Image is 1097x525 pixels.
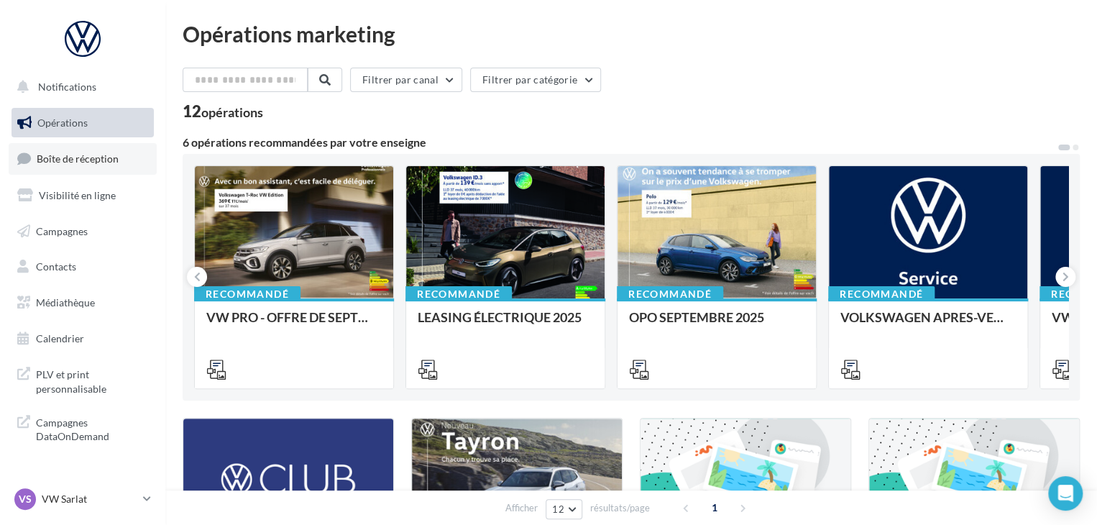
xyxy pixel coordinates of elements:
span: Campagnes [36,224,88,237]
div: 6 opérations recommandées par votre enseigne [183,137,1057,148]
span: Notifications [38,81,96,93]
span: Campagnes DataOnDemand [36,413,148,444]
span: VS [19,492,32,506]
button: 12 [546,499,582,519]
div: VOLKSWAGEN APRES-VENTE [840,310,1016,339]
a: Visibilité en ligne [9,181,157,211]
span: 12 [552,503,564,515]
a: Médiathèque [9,288,157,318]
div: OPO SEPTEMBRE 2025 [629,310,804,339]
div: Opérations marketing [183,23,1080,45]
span: PLV et print personnalisable [36,365,148,396]
div: Recommandé [405,286,512,302]
div: Open Intercom Messenger [1048,476,1083,511]
span: Boîte de réception [37,152,119,165]
a: Boîte de réception [9,143,157,174]
span: résultats/page [590,501,650,515]
button: Filtrer par canal [350,68,462,92]
span: Médiathèque [36,296,95,309]
a: Campagnes DataOnDemand [9,407,157,449]
div: VW PRO - OFFRE DE SEPTEMBRE 25 [206,310,382,339]
span: Visibilité en ligne [39,189,116,201]
button: Notifications [9,72,151,102]
div: opérations [201,106,263,119]
p: VW Sarlat [42,492,137,506]
a: VS VW Sarlat [12,485,154,513]
div: Recommandé [194,286,300,302]
a: Contacts [9,252,157,282]
span: Contacts [36,260,76,273]
a: Campagnes [9,216,157,247]
span: Calendrier [36,332,84,344]
span: Afficher [505,501,538,515]
span: 1 [703,496,726,519]
a: PLV et print personnalisable [9,359,157,401]
a: Calendrier [9,324,157,354]
div: Recommandé [617,286,723,302]
a: Opérations [9,108,157,138]
span: Opérations [37,117,88,129]
div: LEASING ÉLECTRIQUE 2025 [418,310,593,339]
div: 12 [183,104,263,119]
div: Recommandé [828,286,935,302]
button: Filtrer par catégorie [470,68,601,92]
